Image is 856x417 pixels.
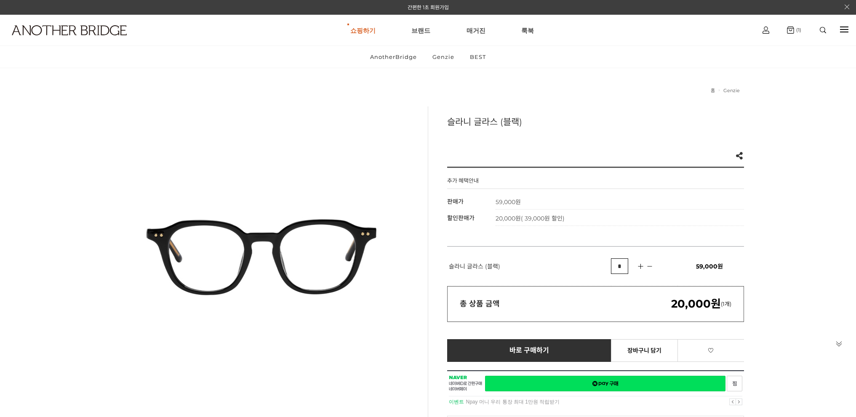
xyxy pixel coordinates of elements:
[634,262,647,271] img: 수량증가
[485,376,725,391] a: 새창
[611,339,678,362] a: 장바구니 담기
[723,88,740,93] a: Genzie
[447,339,612,362] a: 바로 구매하기
[496,198,521,206] strong: 59,000원
[787,27,801,34] a: (1)
[763,27,769,34] img: cart
[696,263,723,270] span: 59,000원
[4,25,133,56] a: logo
[447,247,611,286] td: 슬라니 글라스 (블랙)
[408,4,449,11] a: 간편한 1초 회원가입
[644,263,655,270] img: 수량감소
[447,115,744,127] h3: 슬라니 글라스 (블랙)
[521,15,534,45] a: 룩북
[671,297,721,311] em: 20,000원
[447,198,464,205] span: 판매가
[509,347,549,354] span: 바로 구매하기
[449,399,464,405] strong: 이벤트
[521,215,565,222] span: ( 39,000원 할인)
[496,215,565,222] span: 20,000원
[671,300,731,307] span: (1개)
[460,299,500,308] strong: 총 상품 금액
[466,399,560,405] a: Npay 머니 우리 통장 최대 1만원 적립받기
[447,214,475,222] span: 할인판매가
[363,46,424,68] a: AnotherBridge
[447,176,479,189] h4: 추가 혜택안내
[787,27,794,34] img: cart
[12,25,127,35] img: logo
[794,27,801,33] span: (1)
[727,376,742,391] a: 새창
[711,88,715,93] a: 홈
[350,15,376,45] a: 쇼핑하기
[820,27,826,33] img: search
[411,15,430,45] a: 브랜드
[463,46,493,68] a: BEST
[425,46,461,68] a: Genzie
[467,15,485,45] a: 매거진
[112,106,409,403] img: a65f3bdda638d30f1b371320c0a3faa9.jpg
